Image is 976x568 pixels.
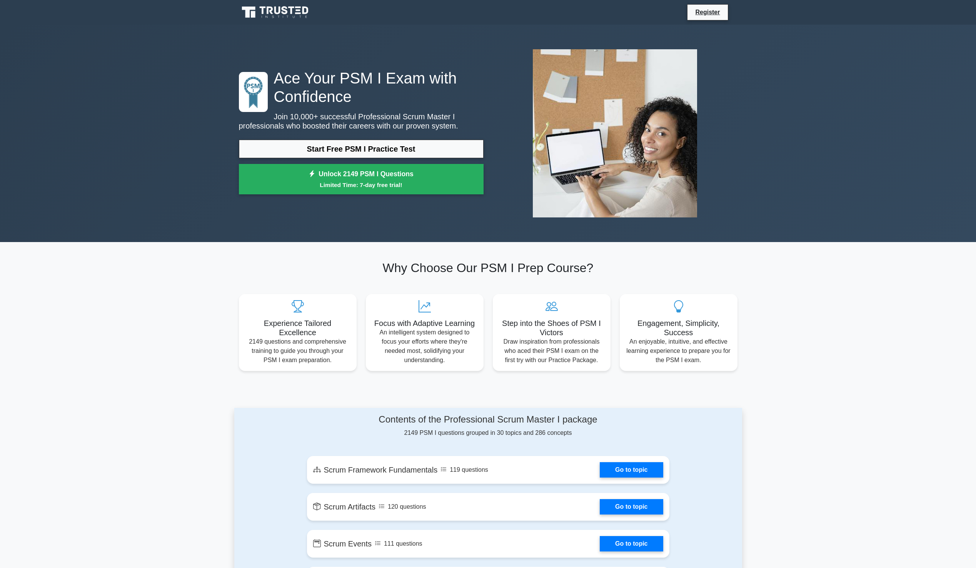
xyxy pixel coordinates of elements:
p: Draw inspiration from professionals who aced their PSM I exam on the first try with our Practice ... [499,337,604,365]
a: Register [691,7,724,17]
p: An intelligent system designed to focus your efforts where they're needed most, solidifying your ... [372,328,477,365]
a: Start Free PSM I Practice Test [239,140,484,158]
a: Go to topic [600,499,663,515]
h4: Contents of the Professional Scrum Master I package [307,414,669,425]
h5: Engagement, Simplicity, Success [626,319,731,337]
h5: Experience Tailored Excellence [245,319,350,337]
p: Join 10,000+ successful Professional Scrum Master I professionals who boosted their careers with ... [239,112,484,130]
h2: Why Choose Our PSM I Prep Course? [239,261,737,275]
small: Limited Time: 7-day free trial! [249,180,474,189]
a: Go to topic [600,462,663,478]
a: Unlock 2149 PSM I QuestionsLimited Time: 7-day free trial! [239,164,484,195]
div: 2149 PSM I questions grouped in 30 topics and 286 concepts [307,414,669,438]
p: An enjoyable, intuitive, and effective learning experience to prepare you for the PSM I exam. [626,337,731,365]
h5: Step into the Shoes of PSM I Victors [499,319,604,337]
p: 2149 questions and comprehensive training to guide you through your PSM I exam preparation. [245,337,350,365]
a: Go to topic [600,536,663,551]
h1: Ace Your PSM I Exam with Confidence [239,69,484,106]
h5: Focus with Adaptive Learning [372,319,477,328]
